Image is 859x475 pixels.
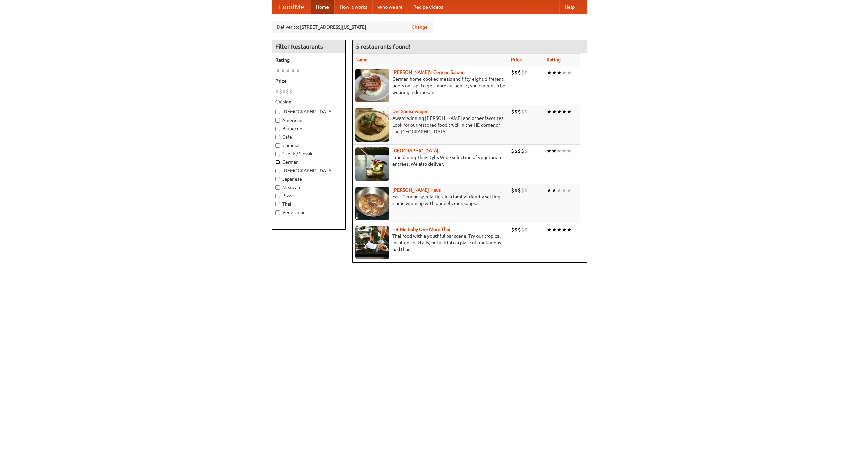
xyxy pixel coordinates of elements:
a: Recipe videos [408,0,448,14]
input: Barbecue [275,127,280,131]
li: $ [521,226,524,233]
a: [PERSON_NAME] Haus [392,187,441,193]
li: $ [514,147,518,155]
li: ★ [567,69,572,76]
li: $ [279,88,282,95]
li: ★ [281,67,286,74]
label: [DEMOGRAPHIC_DATA] [275,167,342,174]
input: Thai [275,202,280,206]
label: Thai [275,201,342,207]
li: $ [524,226,528,233]
li: ★ [296,67,301,74]
p: Thai food with a youthful bar scene. Try our tropical inspired cocktails, or tuck into a plate of... [355,233,506,253]
label: American [275,117,342,124]
img: esthers.jpg [355,69,389,102]
li: $ [518,108,521,115]
img: kohlhaus.jpg [355,187,389,220]
li: $ [511,108,514,115]
label: Pizza [275,192,342,199]
li: ★ [275,67,281,74]
li: ★ [286,67,291,74]
input: [DEMOGRAPHIC_DATA] [275,169,280,173]
li: $ [275,88,279,95]
li: $ [282,88,286,95]
li: $ [518,69,521,76]
li: $ [521,187,524,194]
a: Help [559,0,580,14]
li: $ [514,226,518,233]
input: Pizza [275,194,280,198]
li: $ [521,147,524,155]
input: Mexican [275,185,280,190]
p: German home-cooked meals and fifty-eight different beers on tap. To get more authentic, you'd nee... [355,76,506,96]
a: How it works [334,0,372,14]
li: $ [514,108,518,115]
label: [DEMOGRAPHIC_DATA] [275,108,342,115]
li: ★ [547,69,552,76]
li: ★ [547,187,552,194]
li: ★ [291,67,296,74]
a: Price [511,57,522,62]
li: ★ [552,147,557,155]
li: ★ [567,108,572,115]
li: $ [524,108,528,115]
h4: Filter Restaurants [272,40,345,53]
li: ★ [562,69,567,76]
li: $ [514,187,518,194]
li: ★ [547,147,552,155]
li: ★ [567,226,572,233]
a: [PERSON_NAME]'s German Saloon [392,69,465,75]
h5: Rating [275,57,342,63]
a: Rating [547,57,561,62]
li: ★ [557,108,562,115]
li: ★ [557,187,562,194]
li: ★ [557,147,562,155]
li: ★ [557,226,562,233]
p: Award-winning [PERSON_NAME] and other favorites. Look for our restored food truck in the NE corne... [355,115,506,135]
li: ★ [562,147,567,155]
input: American [275,118,280,123]
input: Czech / Slovak [275,152,280,156]
li: $ [511,69,514,76]
a: Hit Me Baby One More Thai [392,227,450,232]
li: ★ [567,187,572,194]
li: ★ [552,69,557,76]
li: ★ [552,187,557,194]
li: $ [524,187,528,194]
a: Who we are [372,0,408,14]
h5: Cuisine [275,98,342,105]
label: Mexican [275,184,342,191]
p: East German specialties, in a family-friendly setting. Come warm up with our delicious soups. [355,193,506,207]
label: Cafe [275,134,342,140]
li: $ [511,226,514,233]
li: $ [514,69,518,76]
li: $ [521,108,524,115]
input: Vegetarian [275,210,280,215]
input: German [275,160,280,164]
li: ★ [567,147,572,155]
li: ★ [562,226,567,233]
div: Deliver to: [STREET_ADDRESS][US_STATE] [272,21,433,33]
li: $ [518,147,521,155]
li: ★ [562,187,567,194]
label: Japanese [275,176,342,182]
input: Japanese [275,177,280,181]
a: FoodMe [272,0,311,14]
li: ★ [557,69,562,76]
img: speisewagen.jpg [355,108,389,142]
a: Home [311,0,334,14]
a: Der Speisewagen [392,109,429,114]
label: Barbecue [275,125,342,132]
h5: Price [275,78,342,84]
img: satay.jpg [355,147,389,181]
li: $ [511,187,514,194]
label: Chinese [275,142,342,149]
a: [GEOGRAPHIC_DATA] [392,148,438,153]
a: Change [412,23,428,30]
li: $ [524,147,528,155]
li: ★ [547,226,552,233]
